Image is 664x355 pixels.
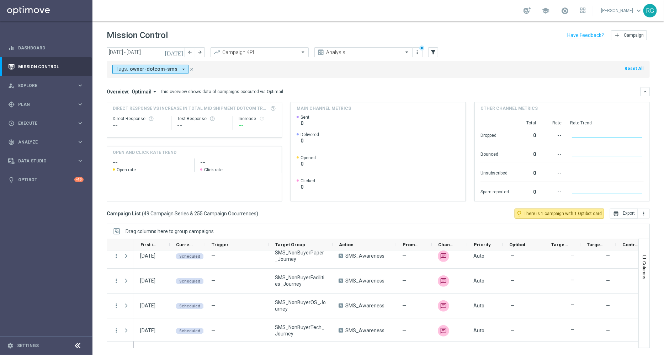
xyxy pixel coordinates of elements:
i: gps_fixed [8,101,15,108]
i: more_vert [113,327,119,334]
span: Click rate [204,167,223,173]
div: Analyze [8,139,77,145]
i: keyboard_arrow_right [77,139,84,145]
span: Auto [473,278,484,284]
img: Digital SMS marketing [438,300,449,312]
span: Scheduled [179,279,200,284]
i: filter_alt [430,49,436,55]
span: Opened [301,155,316,161]
div: Data Studio keyboard_arrow_right [8,158,84,164]
label: — [570,252,574,258]
span: — [510,278,514,284]
div: Press SPACE to select this row. [107,294,134,318]
h4: Main channel metrics [297,105,351,112]
span: 0 [301,184,315,190]
span: — [402,327,406,334]
span: Current Status [176,242,193,247]
i: arrow_drop_down [152,88,158,95]
label: — [570,302,574,308]
span: A [339,303,343,308]
button: lightbulb_outline There is 1 campaign with 1 Optibot card [515,209,604,219]
button: Optimail arrow_drop_down [129,88,160,95]
colored-tag: Scheduled [176,327,204,334]
span: SMS_NonBuyerOS_Journey [275,299,326,312]
span: Analyze [18,140,77,144]
div: Press SPACE to select this row. [107,269,134,294]
div: Rate Trend [570,120,644,126]
span: Trigger [212,242,229,247]
span: Targeted Customers [551,242,568,247]
span: Columns [642,261,647,279]
span: ( [142,210,144,217]
i: arrow_back [187,50,192,55]
a: Dashboard [18,38,84,57]
span: Optibot [509,242,525,247]
div: Plan [8,101,77,108]
div: -- [545,148,562,159]
span: Execute [18,121,77,125]
div: -- [177,122,227,130]
i: settings [7,343,14,349]
div: 10 Sep 2025, Wednesday [140,302,155,309]
multiple-options-button: Export to CSV [610,210,650,216]
input: Select date range [107,47,185,57]
div: Direct Response [113,116,165,122]
button: keyboard_arrow_down [641,87,650,96]
span: — [510,302,514,309]
div: 10 Sep 2025, Wednesday [140,327,155,334]
div: Mission Control [8,64,84,70]
div: gps_fixed Plan keyboard_arrow_right [8,102,84,107]
i: arrow_forward [197,50,202,55]
i: refresh [259,116,265,122]
span: Scheduled [179,304,200,308]
i: person_search [8,82,15,89]
span: — [510,327,514,334]
button: arrow_back [185,47,195,57]
span: — [402,302,406,309]
div: 0 [517,167,536,178]
button: play_circle_outline Execute keyboard_arrow_right [8,120,84,126]
i: add [614,32,620,38]
i: play_circle_outline [8,120,15,127]
div: Unsubscribed [480,167,509,178]
span: — [211,303,215,308]
button: [DATE] [164,47,185,58]
div: lightbulb Optibot +10 [8,177,84,183]
span: SMS_NonBuyerTech_Journey [275,324,326,337]
i: keyboard_arrow_right [77,82,84,89]
button: more_vert [113,253,119,259]
input: Have Feedback? [567,33,604,38]
div: 0 [517,129,536,140]
img: Digital SMS marketing [438,325,449,337]
div: There are unsaved changes [419,45,424,50]
button: more_vert [113,302,119,309]
i: lightbulb_outline [516,210,522,217]
span: Data Studio [18,159,77,163]
i: close [189,67,194,72]
div: equalizer Dashboard [8,45,84,51]
span: SMS_NonBuyerFacilities_Journey [275,274,326,287]
div: Digital SMS marketing [438,275,449,287]
span: Explore [18,84,77,88]
span: Targeted Response Rate [587,242,604,247]
i: open_in_browser [613,211,619,216]
button: Reset All [624,65,644,72]
span: Open rate [117,167,136,173]
button: add Campaign [611,30,647,40]
i: more_vert [113,278,119,284]
button: track_changes Analyze keyboard_arrow_right [8,139,84,145]
span: Tags: [116,66,128,72]
span: — [510,253,514,259]
ng-select: Analysis [314,47,413,57]
div: Spam reported [480,185,509,197]
i: more_vert [641,211,647,216]
div: Mission Control [8,57,84,76]
i: preview [317,49,324,56]
span: — [211,328,215,333]
img: Digital SMS marketing [438,251,449,262]
colored-tag: Scheduled [176,302,204,309]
